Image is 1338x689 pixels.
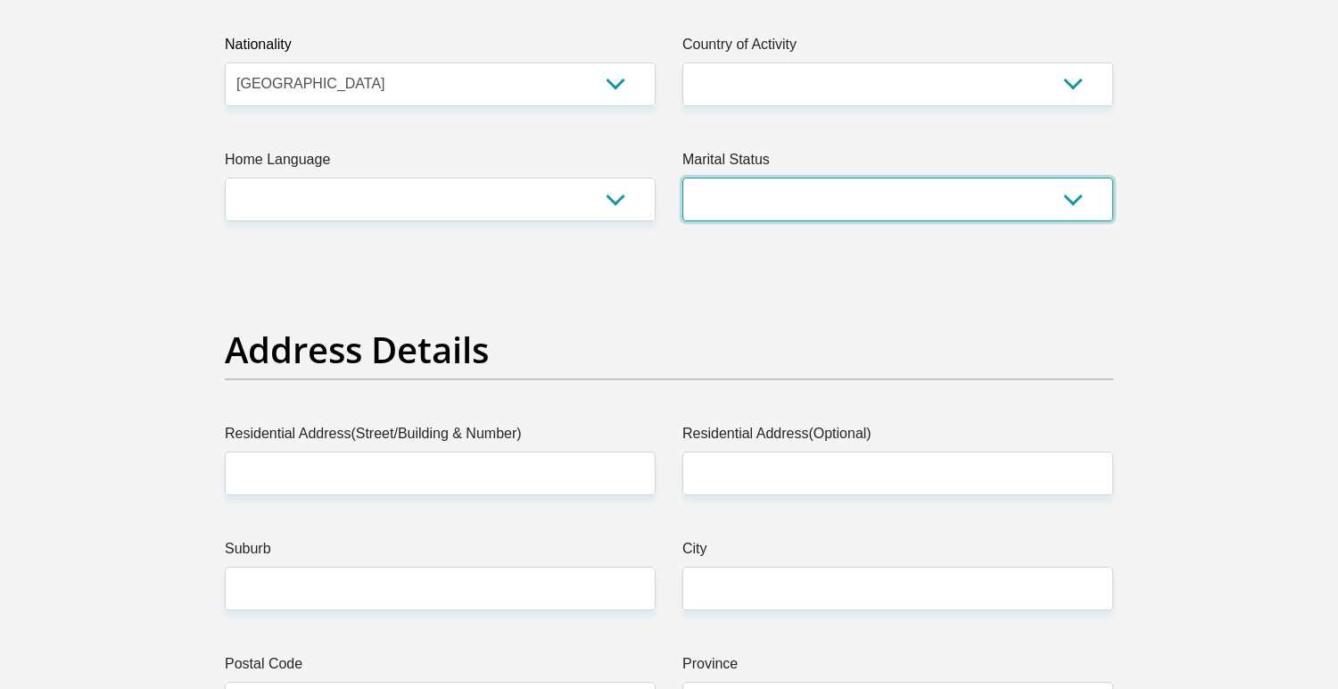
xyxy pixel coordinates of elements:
label: Residential Address(Street/Building & Number) [225,423,656,452]
input: Valid residential address [225,452,656,495]
label: Marital Status [682,149,1113,178]
label: Province [682,653,1113,682]
label: Nationality [225,34,656,62]
input: City [682,567,1113,610]
label: City [682,538,1113,567]
label: Postal Code [225,653,656,682]
input: Address line 2 (Optional) [682,452,1113,495]
h2: Address Details [225,328,1113,371]
label: Country of Activity [682,34,1113,62]
input: Suburb [225,567,656,610]
label: Residential Address(Optional) [682,423,1113,452]
label: Suburb [225,538,656,567]
label: Home Language [225,149,656,178]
